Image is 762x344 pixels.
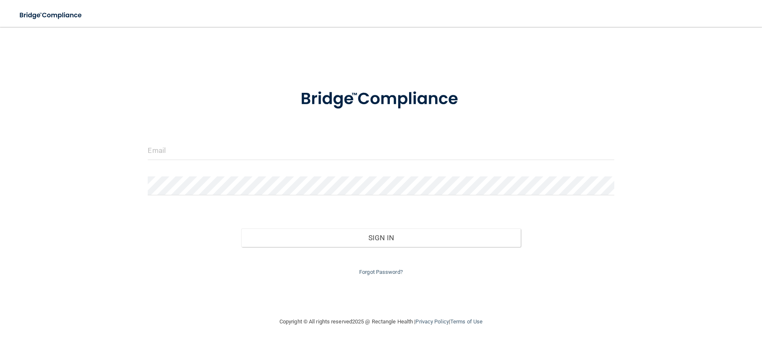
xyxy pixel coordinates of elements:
[283,77,479,121] img: bridge_compliance_login_screen.278c3ca4.svg
[359,269,403,275] a: Forgot Password?
[241,228,521,247] button: Sign In
[13,7,90,24] img: bridge_compliance_login_screen.278c3ca4.svg
[450,318,483,325] a: Terms of Use
[415,318,449,325] a: Privacy Policy
[228,308,534,335] div: Copyright © All rights reserved 2025 @ Rectangle Health | |
[148,141,614,160] input: Email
